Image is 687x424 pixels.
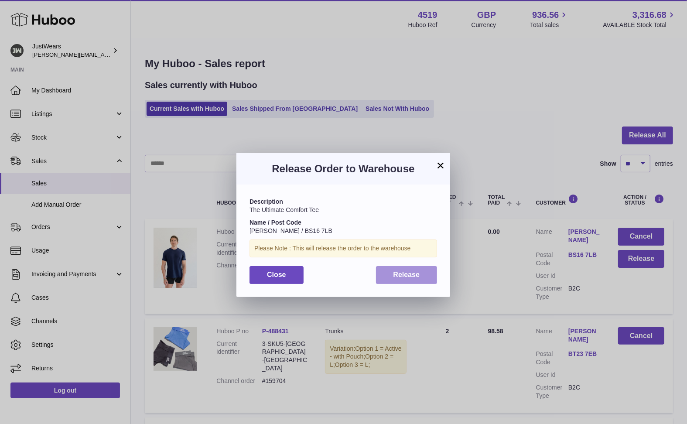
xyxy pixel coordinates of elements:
span: Release [393,271,420,278]
span: [PERSON_NAME] / BS16 7LB [250,227,332,234]
h3: Release Order to Warehouse [250,162,437,176]
button: Release [376,266,437,284]
span: Close [267,271,286,278]
strong: Name / Post Code [250,219,301,226]
button: Close [250,266,304,284]
button: × [435,160,446,171]
strong: Description [250,198,283,205]
span: The Ultimate Comfort Tee [250,206,319,213]
div: Please Note : This will release the order to the warehouse [250,239,437,257]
